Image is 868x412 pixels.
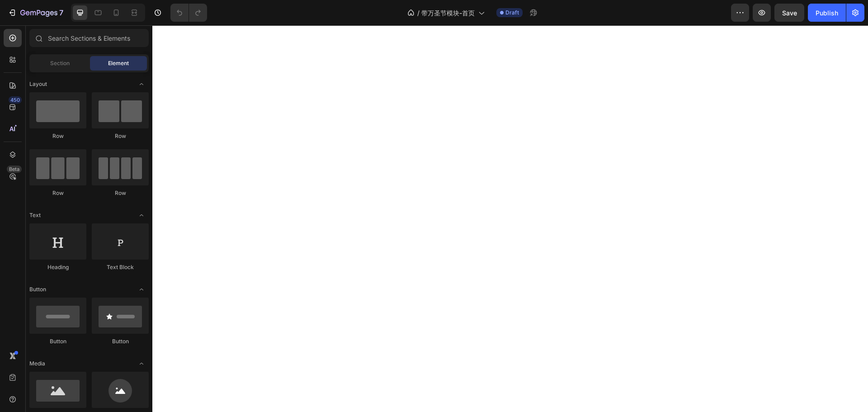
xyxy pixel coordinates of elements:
[29,132,86,140] div: Row
[134,356,149,371] span: Toggle open
[29,360,45,368] span: Media
[29,285,46,294] span: Button
[417,8,420,18] span: /
[4,4,67,22] button: 7
[134,77,149,91] span: Toggle open
[29,29,149,47] input: Search Sections & Elements
[9,96,22,104] div: 450
[134,208,149,223] span: Toggle open
[816,8,838,18] div: Publish
[29,189,86,197] div: Row
[152,25,868,412] iframe: Design area
[7,166,22,173] div: Beta
[808,4,846,22] button: Publish
[108,59,129,67] span: Element
[50,59,70,67] span: Section
[59,7,63,18] p: 7
[92,337,149,346] div: Button
[134,282,149,297] span: Toggle open
[92,263,149,271] div: Text Block
[782,9,797,17] span: Save
[29,263,86,271] div: Heading
[170,4,207,22] div: Undo/Redo
[505,9,519,17] span: Draft
[421,8,475,18] span: 带万圣节模块-首页
[29,80,47,88] span: Layout
[92,189,149,197] div: Row
[774,4,804,22] button: Save
[92,132,149,140] div: Row
[29,211,41,219] span: Text
[29,337,86,346] div: Button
